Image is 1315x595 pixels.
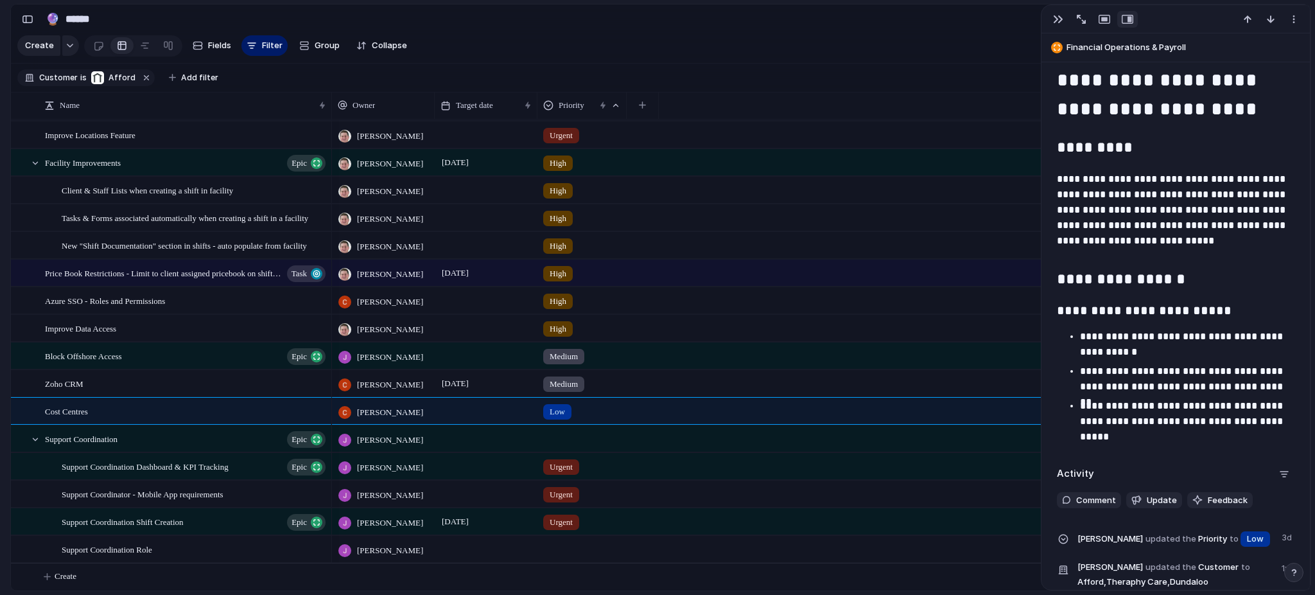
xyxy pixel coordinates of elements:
[1147,494,1177,507] span: Update
[1077,533,1143,546] span: [PERSON_NAME]
[287,514,326,531] button: Epic
[241,35,288,56] button: Filter
[45,265,283,280] span: Price Book Restrictions - Limit to client assigned pricebook on shift creation
[1047,37,1304,58] button: Financial Operations & Payroll
[39,72,78,84] span: Customer
[550,350,578,363] span: Medium
[287,155,326,172] button: Epic
[357,406,423,419] span: [PERSON_NAME]
[80,72,87,84] span: is
[456,99,493,112] span: Target date
[45,127,135,142] span: Improve Locations Feature
[292,265,307,283] span: Task
[42,9,63,30] button: 🔮
[62,486,223,501] span: Support Coordinator - Mobile App requirements
[357,323,423,336] span: [PERSON_NAME]
[88,71,138,85] button: Afford
[1077,576,1208,589] span: Afford , Theraphy Care , Dundaloo
[1208,494,1248,507] span: Feedback
[550,516,573,529] span: Urgent
[550,378,578,391] span: Medium
[45,348,122,363] span: Block Offshore Access
[1145,561,1196,574] span: updated the
[292,431,307,448] span: Epic
[357,434,423,447] span: [PERSON_NAME]
[25,39,54,52] span: Create
[550,240,566,253] span: High
[62,238,307,253] span: New "Shift Documentation" section in shifts - auto populate from facility
[1077,560,1274,589] span: Customer
[187,35,236,56] button: Fields
[55,570,76,583] span: Create
[357,351,423,364] span: [PERSON_NAME]
[439,376,472,391] span: [DATE]
[1077,529,1274,548] span: Priority
[287,459,326,475] button: Epic
[45,321,116,335] span: Improve Data Access
[292,458,307,476] span: Epic
[357,240,423,253] span: [PERSON_NAME]
[550,157,566,170] span: High
[357,268,423,281] span: [PERSON_NAME]
[559,99,584,112] span: Priority
[357,517,423,529] span: [PERSON_NAME]
[62,182,233,197] span: Client & Staff Lists when creating a shift in facility
[1126,492,1182,509] button: Update
[351,35,412,56] button: Collapse
[292,348,307,366] span: Epic
[62,514,184,529] span: Support Coordination Shift Creation
[357,461,423,474] span: [PERSON_NAME]
[161,69,226,87] button: Add filter
[62,542,152,556] span: Support Coordination Role
[45,155,121,170] span: Facility Improvements
[292,513,307,531] span: Epic
[262,39,283,52] span: Filter
[46,10,60,28] div: 🔮
[109,72,135,84] span: Afford
[550,488,573,501] span: Urgent
[550,461,573,474] span: Urgent
[293,35,346,56] button: Group
[208,39,231,52] span: Fields
[1076,494,1116,507] span: Comment
[45,404,88,418] span: Cost Centres
[62,459,229,474] span: Support Coordination Dashboard & KPI Tracking
[287,348,326,365] button: Epic
[1247,533,1264,546] span: Low
[550,295,566,308] span: High
[357,544,423,557] span: [PERSON_NAME]
[357,157,423,170] span: [PERSON_NAME]
[287,265,326,282] button: Task
[1282,560,1294,575] span: 1w
[357,185,423,198] span: [PERSON_NAME]
[315,39,340,52] span: Group
[357,296,423,308] span: [PERSON_NAME]
[439,155,472,170] span: [DATE]
[372,39,407,52] span: Collapse
[550,212,566,225] span: High
[439,265,472,281] span: [DATE]
[45,376,83,391] span: Zoho CRM
[550,184,566,197] span: High
[357,489,423,502] span: [PERSON_NAME]
[292,154,307,172] span: Epic
[357,213,423,226] span: [PERSON_NAME]
[550,267,566,280] span: High
[287,431,326,448] button: Epic
[357,130,423,143] span: [PERSON_NAME]
[62,210,308,225] span: Tasks & Forms associated automatically when creating a shift in a facility
[1057,492,1121,509] button: Comment
[357,378,423,391] span: [PERSON_NAME]
[1067,41,1304,54] span: Financial Operations & Payroll
[45,431,118,446] span: Support Coordination
[1230,533,1239,546] span: to
[60,99,80,112] span: Name
[1145,533,1196,546] span: updated the
[78,71,89,85] button: is
[1187,492,1253,509] button: Feedback
[1282,529,1294,544] span: 3d
[439,514,472,529] span: [DATE]
[1077,561,1143,574] span: [PERSON_NAME]
[1241,561,1250,574] span: to
[550,129,573,142] span: Urgent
